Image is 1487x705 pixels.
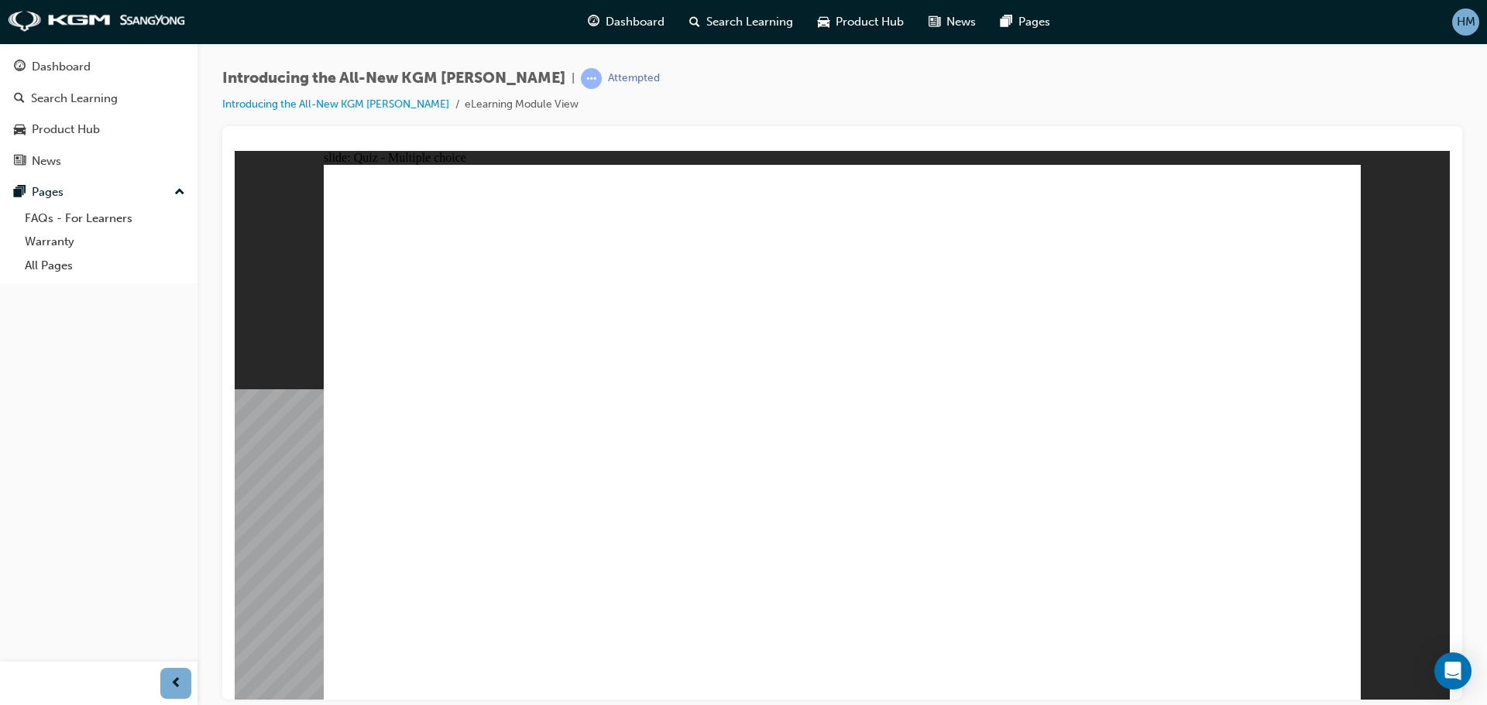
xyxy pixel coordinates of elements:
[31,90,118,108] div: Search Learning
[689,12,700,32] span: search-icon
[1018,13,1050,31] span: Pages
[988,6,1063,38] a: pages-iconPages
[706,13,793,31] span: Search Learning
[6,53,191,81] a: Dashboard
[836,13,904,31] span: Product Hub
[174,183,185,203] span: up-icon
[170,674,182,693] span: prev-icon
[916,6,988,38] a: news-iconNews
[6,50,191,178] button: DashboardSearch LearningProduct HubNews
[32,152,61,170] div: News
[19,230,191,254] a: Warranty
[6,178,191,207] button: Pages
[14,60,26,74] span: guage-icon
[19,254,191,278] a: All Pages
[14,92,25,106] span: search-icon
[222,98,449,111] a: Introducing the All-New KGM [PERSON_NAME]
[19,207,191,231] a: FAQs - For Learners
[1434,652,1472,690] div: Open Intercom Messenger
[575,6,677,38] a: guage-iconDashboard
[14,186,26,200] span: pages-icon
[572,70,575,87] span: |
[222,70,565,87] span: Introducing the All-New KGM [PERSON_NAME]
[8,11,186,33] img: kgm
[465,96,579,114] li: eLearning Module View
[14,123,26,137] span: car-icon
[608,71,660,86] div: Attempted
[588,12,599,32] span: guage-icon
[929,12,940,32] span: news-icon
[1452,9,1479,36] button: HM
[606,13,665,31] span: Dashboard
[1001,12,1012,32] span: pages-icon
[946,13,976,31] span: News
[1457,13,1475,31] span: HM
[818,12,829,32] span: car-icon
[32,58,91,76] div: Dashboard
[581,68,602,89] span: learningRecordVerb_ATTEMPT-icon
[6,84,191,113] a: Search Learning
[677,6,805,38] a: search-iconSearch Learning
[14,155,26,169] span: news-icon
[6,147,191,176] a: News
[6,115,191,144] a: Product Hub
[805,6,916,38] a: car-iconProduct Hub
[32,121,100,139] div: Product Hub
[32,183,64,201] div: Pages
